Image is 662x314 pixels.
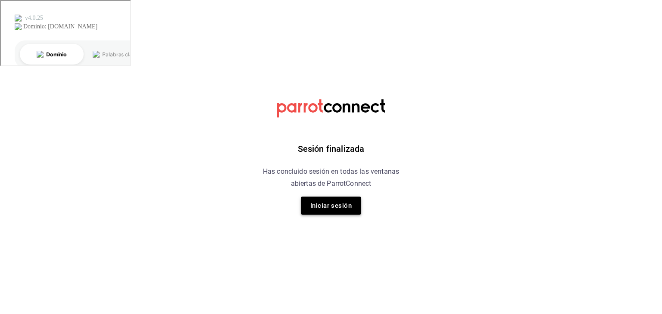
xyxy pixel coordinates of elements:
img: website_grey.svg [14,22,21,29]
img: tab_keywords_by_traffic_grey.svg [92,50,99,57]
h6: Sesión finalizada [298,142,365,156]
button: Iniciar sesión [301,197,361,215]
div: Dominio: [DOMAIN_NAME] [22,22,97,29]
div: Palabras clave [101,51,137,56]
div: Dominio [45,51,66,56]
img: tab_domain_overview_orange.svg [36,50,43,57]
div: v 4.0.25 [24,14,42,21]
img: logo_orange.svg [14,14,21,21]
h6: Has concluido sesión en todas las ventanas abiertas de ParrotConnect [252,166,410,190]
